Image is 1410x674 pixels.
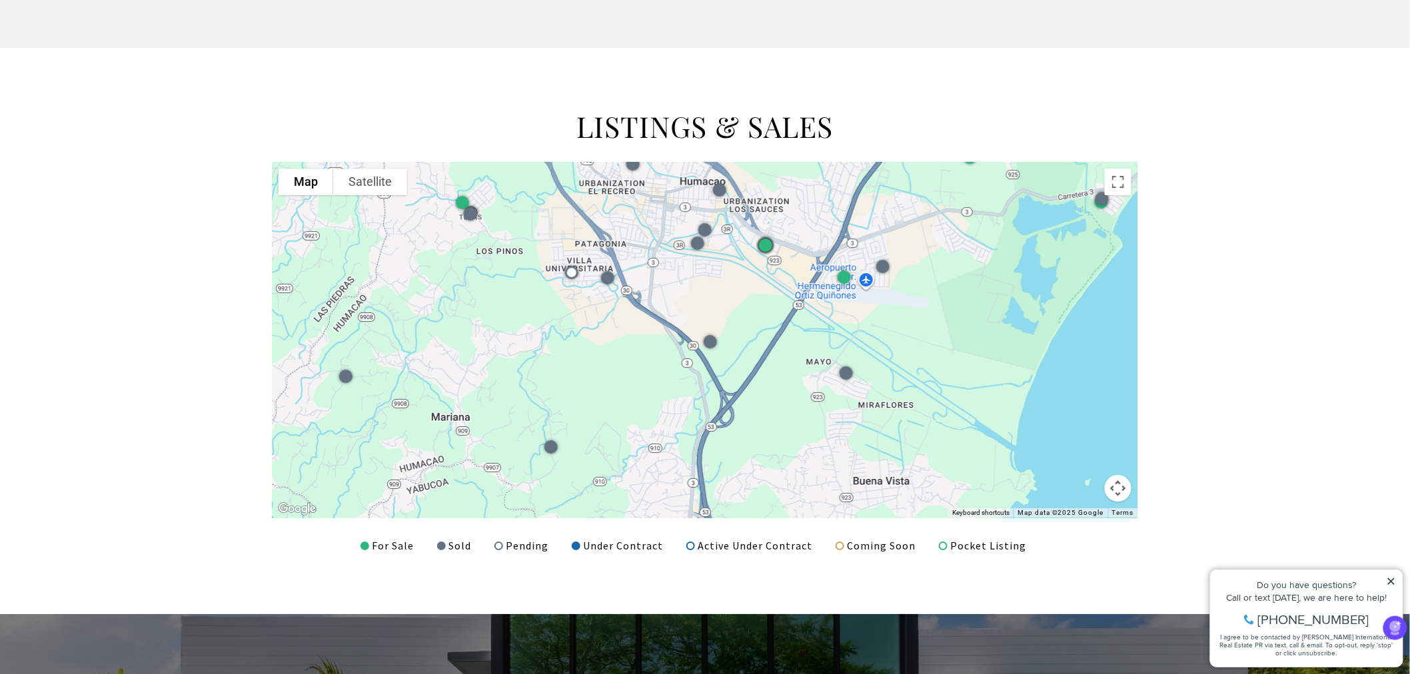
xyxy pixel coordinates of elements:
[14,43,193,52] div: Call or text [DATE], we are here to help!
[360,537,414,555] div: For Sale
[275,500,319,517] a: Open this area in Google Maps (opens a new window)
[17,82,190,107] span: I agree to be contacted by [PERSON_NAME] International Real Estate PR via text, call & email. To ...
[1018,509,1104,516] span: Map data ©2025 Google
[952,508,1010,517] button: Keyboard shortcuts
[55,63,166,76] span: [PHONE_NUMBER]
[686,537,812,555] div: Active Under Contract
[1105,168,1131,195] button: Toggle fullscreen view
[1112,509,1134,516] a: Terms (opens in new tab)
[939,537,1026,555] div: Pocket Listing
[437,537,471,555] div: Sold
[14,30,193,39] div: Do you have questions?
[836,537,916,555] div: Coming Soon
[333,168,407,195] button: Show satellite imagery
[275,500,319,517] img: Google
[1105,475,1131,502] button: Map camera controls
[494,537,548,555] div: Pending
[279,168,333,195] button: Show street map
[572,537,663,555] div: Under Contract
[272,108,1138,145] h2: LISTINGS & SALES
